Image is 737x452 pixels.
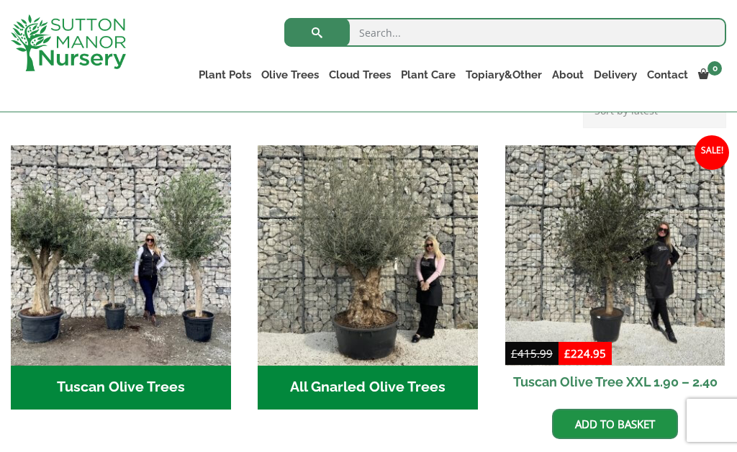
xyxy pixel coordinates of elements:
[552,409,678,439] a: Add to basket: “Tuscan Olive Tree XXL 1.90 - 2.40”
[511,346,553,361] bdi: 415.99
[11,145,231,366] img: Tuscan Olive Trees
[256,65,324,85] a: Olive Trees
[589,65,642,85] a: Delivery
[511,346,517,361] span: £
[258,145,478,410] a: Visit product category All Gnarled Olive Trees
[547,65,589,85] a: About
[693,65,726,85] a: 0
[11,14,126,71] img: logo
[642,65,693,85] a: Contact
[11,145,231,410] a: Visit product category Tuscan Olive Trees
[564,346,571,361] span: £
[396,65,461,85] a: Plant Care
[258,145,478,366] img: All Gnarled Olive Trees
[505,366,725,398] h2: Tuscan Olive Tree XXL 1.90 – 2.40
[461,65,547,85] a: Topiary&Other
[707,61,722,76] span: 0
[324,65,396,85] a: Cloud Trees
[505,145,725,366] img: Tuscan Olive Tree XXL 1.90 - 2.40
[258,366,478,410] h2: All Gnarled Olive Trees
[505,145,725,398] a: Sale! Tuscan Olive Tree XXL 1.90 – 2.40
[695,135,729,170] span: Sale!
[11,366,231,410] h2: Tuscan Olive Trees
[284,18,726,47] input: Search...
[564,346,606,361] bdi: 224.95
[194,65,256,85] a: Plant Pots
